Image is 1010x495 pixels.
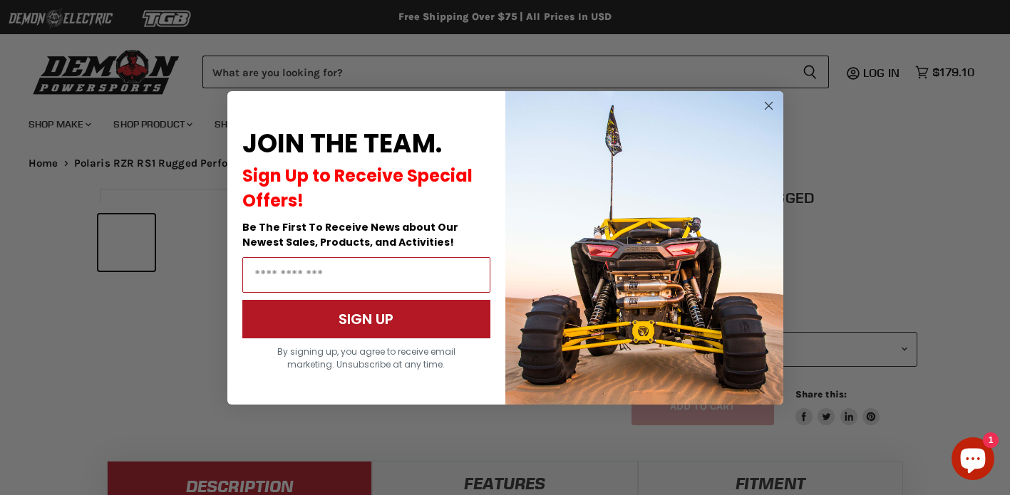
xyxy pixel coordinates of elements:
[242,257,490,293] input: Email Address
[242,125,442,162] span: JOIN THE TEAM.
[947,437,999,484] inbox-online-store-chat: Shopify online store chat
[760,97,778,115] button: Close dialog
[242,300,490,338] button: SIGN UP
[242,220,458,249] span: Be The First To Receive News about Our Newest Sales, Products, and Activities!
[277,345,455,370] span: By signing up, you agree to receive email marketing. Unsubscribe at any time.
[242,164,473,212] span: Sign Up to Receive Special Offers!
[505,91,783,405] img: a9095488-b6e7-41ba-879d-588abfab540b.jpeg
